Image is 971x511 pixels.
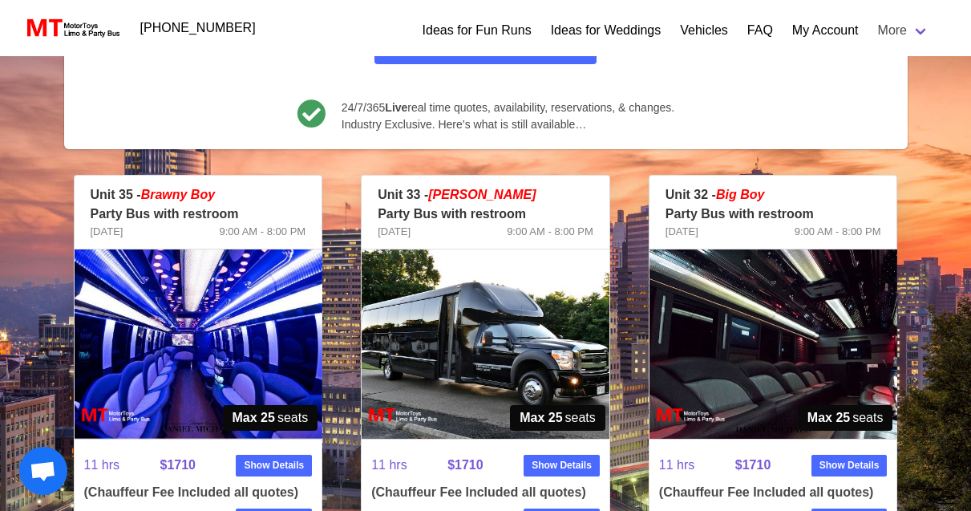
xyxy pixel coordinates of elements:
span: [DATE] [91,224,123,240]
em: Brawny Boy [141,188,215,201]
span: Industry Exclusive. Here’s what is still available… [342,116,674,133]
a: Ideas for Fun Runs [423,21,532,40]
a: My Account [792,21,859,40]
span: 11 hrs [84,446,160,485]
h4: (Chauffeur Fee Included all quotes) [659,485,888,500]
span: seats [510,405,605,431]
strong: Show Details [244,458,304,472]
strong: Show Details [819,458,880,472]
a: Vehicles [680,21,728,40]
a: Ideas for Weddings [551,21,661,40]
span: 9:00 AM - 8:00 PM [795,224,881,240]
span: [DATE] [666,224,698,240]
em: [PERSON_NAME] [428,188,536,201]
a: More [868,14,939,47]
span: seats [223,405,318,431]
span: [DATE] [378,224,411,240]
strong: Max 25 [520,408,562,428]
a: Open chat [19,447,67,495]
span: seats [798,405,893,431]
span: 9:00 AM - 8:00 PM [219,224,305,240]
strong: Max 25 [807,408,850,428]
img: MotorToys Logo [22,17,121,39]
h4: (Chauffeur Fee Included all quotes) [371,485,600,500]
strong: $1710 [735,458,771,472]
h4: (Chauffeur Fee Included all quotes) [84,485,313,500]
p: Party Bus with restroom [666,205,881,224]
span: 24/7/365 real time quotes, availability, reservations, & changes. [342,99,674,116]
img: 32%2002.jpg [649,249,897,439]
p: Unit 33 - [378,185,593,205]
strong: Show Details [532,458,592,472]
p: Unit 35 - [91,185,306,205]
em: Big Boy [716,188,764,201]
span: 11 hrs [659,446,735,485]
span: 9:00 AM - 8:00 PM [507,224,593,240]
span: 11 hrs [371,446,447,485]
strong: $1710 [447,458,483,472]
p: Unit 32 - [666,185,881,205]
strong: $1710 [160,458,196,472]
a: [PHONE_NUMBER] [131,12,265,44]
img: 35%2002.jpg [75,249,322,439]
p: Party Bus with restroom [91,205,306,224]
b: Live [385,101,407,114]
a: FAQ [747,21,773,40]
img: 33%2001.jpg [362,249,609,439]
strong: Max 25 [233,408,275,428]
p: Party Bus with restroom [378,205,593,224]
